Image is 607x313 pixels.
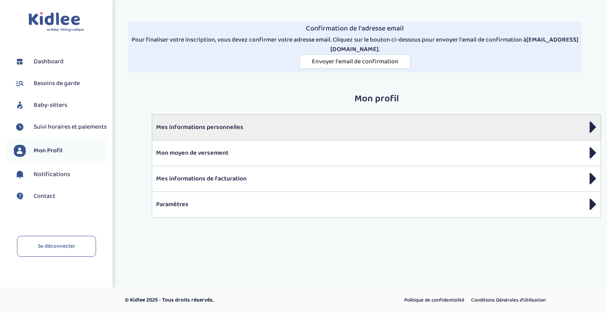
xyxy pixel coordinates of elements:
strong: [EMAIL_ADDRESS][DOMAIN_NAME] [330,35,579,54]
a: Contact [14,190,107,202]
a: Conditions Générales d’Utilisation [468,295,549,305]
span: Mon Profil [34,146,62,156]
button: Envoyer l'email de confirmation [300,54,411,69]
a: Baby-sitters [14,99,107,111]
img: profil.svg [14,145,26,157]
a: Besoins de garde [14,78,107,89]
h2: Mon profil [152,94,601,104]
span: Baby-sitters [34,101,67,110]
p: Pour finaliser votre inscription, vous devez confirmer votre adresse email. Cliquez sur le bouton... [132,35,579,54]
span: Contact [34,192,55,201]
p: Mes informations de facturation [156,174,597,184]
p: Mes informations personnelles [156,123,597,132]
img: babysitters.svg [14,99,26,111]
p: © Kidlee 2025 - Tous droits réservés. [125,296,337,304]
img: logo.svg [28,12,84,32]
span: Envoyer l'email de confirmation [312,57,398,66]
h4: Confirmation de l'adresse email [132,25,579,33]
a: Notifications [14,169,107,180]
img: suivihoraire.svg [14,121,26,133]
img: dashboard.svg [14,56,26,68]
a: Suivi horaires et paiements [14,121,107,133]
span: Besoins de garde [34,79,80,88]
p: Paramètres [156,200,597,209]
a: Politique de confidentialité [402,295,467,305]
span: Notifications [34,170,70,179]
a: Dashboard [14,56,107,68]
a: Mon Profil [14,145,107,157]
span: Dashboard [34,57,64,66]
img: notification.svg [14,169,26,180]
p: Mon moyen de versement [156,148,597,158]
a: Se déconnecter [17,236,96,257]
img: contact.svg [14,190,26,202]
img: besoin.svg [14,78,26,89]
span: Suivi horaires et paiements [34,122,107,132]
